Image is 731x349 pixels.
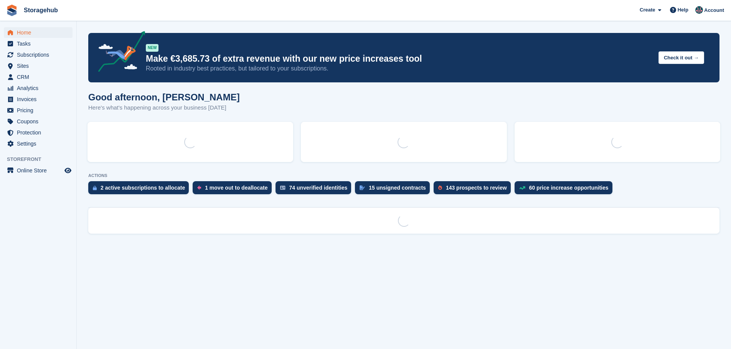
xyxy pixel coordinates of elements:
img: stora-icon-8386f47178a22dfd0bd8f6a31ec36ba5ce8667c1dd55bd0f319d3a0aa187defe.svg [6,5,18,16]
a: menu [4,38,73,49]
p: Here's what's happening across your business [DATE] [88,103,240,112]
div: 15 unsigned contracts [369,185,426,191]
span: Subscriptions [17,49,63,60]
a: 15 unsigned contracts [355,181,434,198]
span: Home [17,27,63,38]
a: 2 active subscriptions to allocate [88,181,193,198]
div: 1 move out to deallocate [205,185,267,191]
img: price-adjustments-announcement-icon-8257ccfd72463d97f412b2fc003d46551f7dbcb40ab6d574587a9cd5c0d94... [92,31,145,75]
span: Analytics [17,83,63,93]
a: 60 price increase opportunities [515,181,616,198]
a: Storagehub [21,4,61,16]
a: menu [4,127,73,138]
img: move_outs_to_deallocate_icon-f764333ba52eb49d3ac5e1228854f67142a1ed5810a6f6cc68b1a99e826820c5.svg [197,185,201,190]
div: NEW [146,44,158,52]
a: menu [4,27,73,38]
span: Coupons [17,116,63,127]
a: menu [4,83,73,93]
span: Invoices [17,94,63,105]
span: Online Store [17,165,63,176]
img: prospect-51fa495bee0391a8d652442698ab0144808aea92771e9ea1ae160a38d050c398.svg [438,185,442,190]
img: active_subscription_to_allocate_icon-d502201f5373d7db506a760aba3b589e785aa758c864c3986d89f69b8ff3... [93,185,97,190]
p: Make €3,685.73 of extra revenue with our new price increases tool [146,53,652,64]
div: 143 prospects to review [446,185,507,191]
span: CRM [17,72,63,82]
span: Account [704,7,724,14]
span: Sites [17,61,63,71]
span: Protection [17,127,63,138]
span: Storefront [7,156,76,163]
a: 143 prospects to review [434,181,515,198]
img: verify_identity-adf6edd0f0f0b5bbfe63781bf79b02c33cf7c696d77639b501bdc392416b5a36.svg [280,185,285,190]
span: Create [640,6,655,14]
img: contract_signature_icon-13c848040528278c33f63329250d36e43548de30e8caae1d1a13099fd9432cc5.svg [360,185,365,190]
a: menu [4,138,73,149]
a: menu [4,165,73,176]
span: Help [678,6,688,14]
a: Preview store [63,166,73,175]
div: 60 price increase opportunities [529,185,609,191]
span: Pricing [17,105,63,116]
img: price_increase_opportunities-93ffe204e8149a01c8c9dc8f82e8f89637d9d84a8eef4429ea346261dce0b2c0.svg [519,186,525,190]
a: 74 unverified identities [276,181,355,198]
a: menu [4,94,73,105]
div: 2 active subscriptions to allocate [101,185,185,191]
h1: Good afternoon, [PERSON_NAME] [88,92,240,102]
a: menu [4,61,73,71]
a: menu [4,105,73,116]
span: Settings [17,138,63,149]
p: Rooted in industry best practices, but tailored to your subscriptions. [146,64,652,73]
a: menu [4,72,73,82]
span: Tasks [17,38,63,49]
img: Anirudh Muralidharan [695,6,703,14]
a: 1 move out to deallocate [193,181,275,198]
button: Check it out → [658,51,704,64]
p: ACTIONS [88,173,719,178]
a: menu [4,49,73,60]
div: 74 unverified identities [289,185,348,191]
a: menu [4,116,73,127]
